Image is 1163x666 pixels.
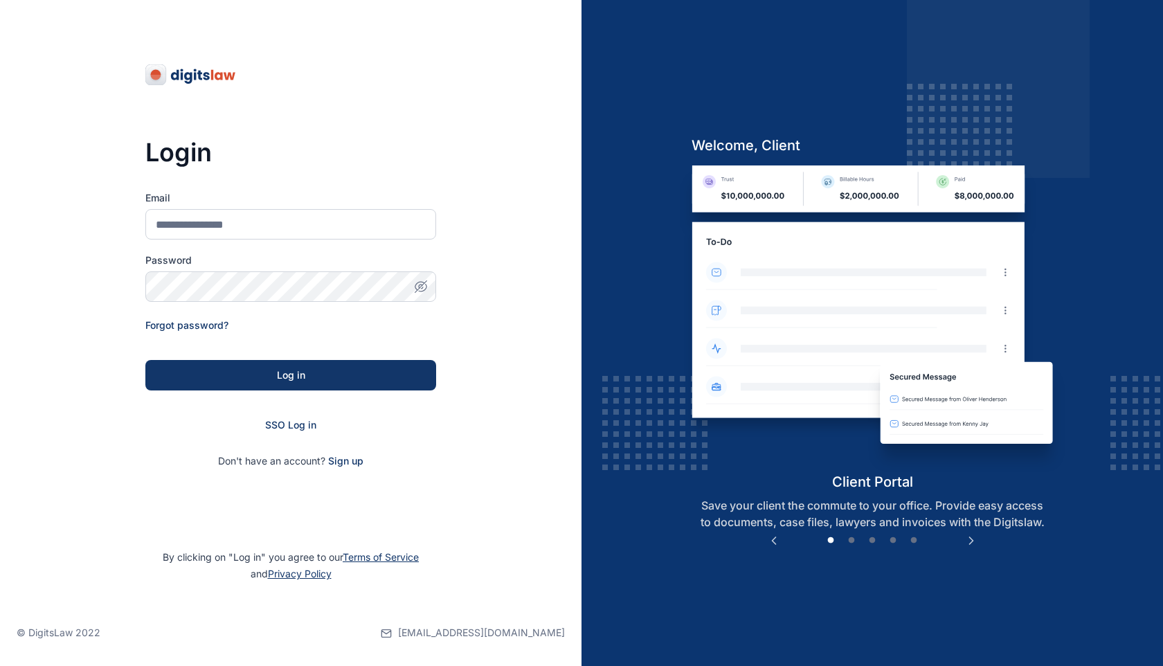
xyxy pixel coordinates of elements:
[865,534,879,548] button: 3
[268,568,332,579] a: Privacy Policy
[145,138,436,166] h3: Login
[680,165,1065,472] img: client-portal
[680,136,1065,155] h5: welcome, client
[328,454,363,468] span: Sign up
[17,626,100,640] p: © DigitsLaw 2022
[17,549,565,582] p: By clicking on "Log in" you agree to our
[145,360,436,390] button: Log in
[145,191,436,205] label: Email
[680,472,1065,492] h5: client portal
[145,64,237,86] img: digitslaw-logo
[907,534,921,548] button: 5
[398,626,565,640] span: [EMAIL_ADDRESS][DOMAIN_NAME]
[265,419,316,431] a: SSO Log in
[328,455,363,467] a: Sign up
[824,534,838,548] button: 1
[145,253,436,267] label: Password
[680,497,1065,530] p: Save your client the commute to your office. Provide easy access to documents, case files, lawyer...
[964,534,978,548] button: Next
[145,319,228,331] a: Forgot password?
[381,600,565,666] a: [EMAIL_ADDRESS][DOMAIN_NAME]
[845,534,858,548] button: 2
[145,454,436,468] p: Don't have an account?
[168,368,414,382] div: Log in
[886,534,900,548] button: 4
[343,551,419,563] a: Terms of Service
[251,568,332,579] span: and
[767,534,781,548] button: Previous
